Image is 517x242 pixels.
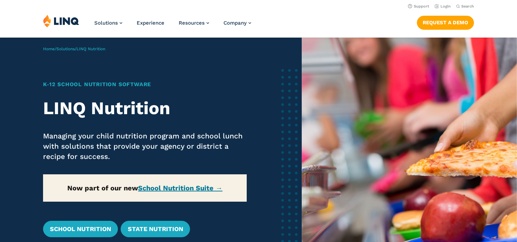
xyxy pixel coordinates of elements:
[43,131,247,162] p: Managing your child nutrition program and school lunch with solutions that provide your agency or...
[408,4,429,9] a: Support
[179,20,205,26] span: Resources
[43,221,118,237] a: School Nutrition
[43,80,247,89] h1: K‑12 School Nutrition Software
[223,20,247,26] span: Company
[417,14,474,29] nav: Button Navigation
[179,20,209,26] a: Resources
[43,46,55,51] a: Home
[56,46,75,51] a: Solutions
[43,46,105,51] span: / /
[67,184,222,192] strong: Now part of our new
[121,221,190,237] a: State Nutrition
[417,16,474,29] a: Request a Demo
[43,14,79,27] img: LINQ | K‑12 Software
[77,46,105,51] span: LINQ Nutrition
[94,14,251,37] nav: Primary Navigation
[461,4,474,9] span: Search
[137,20,164,26] a: Experience
[43,98,170,119] strong: LINQ Nutrition
[94,20,118,26] span: Solutions
[223,20,251,26] a: Company
[456,4,474,9] button: Open Search Bar
[138,184,222,192] a: School Nutrition Suite →
[435,4,451,9] a: Login
[94,20,122,26] a: Solutions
